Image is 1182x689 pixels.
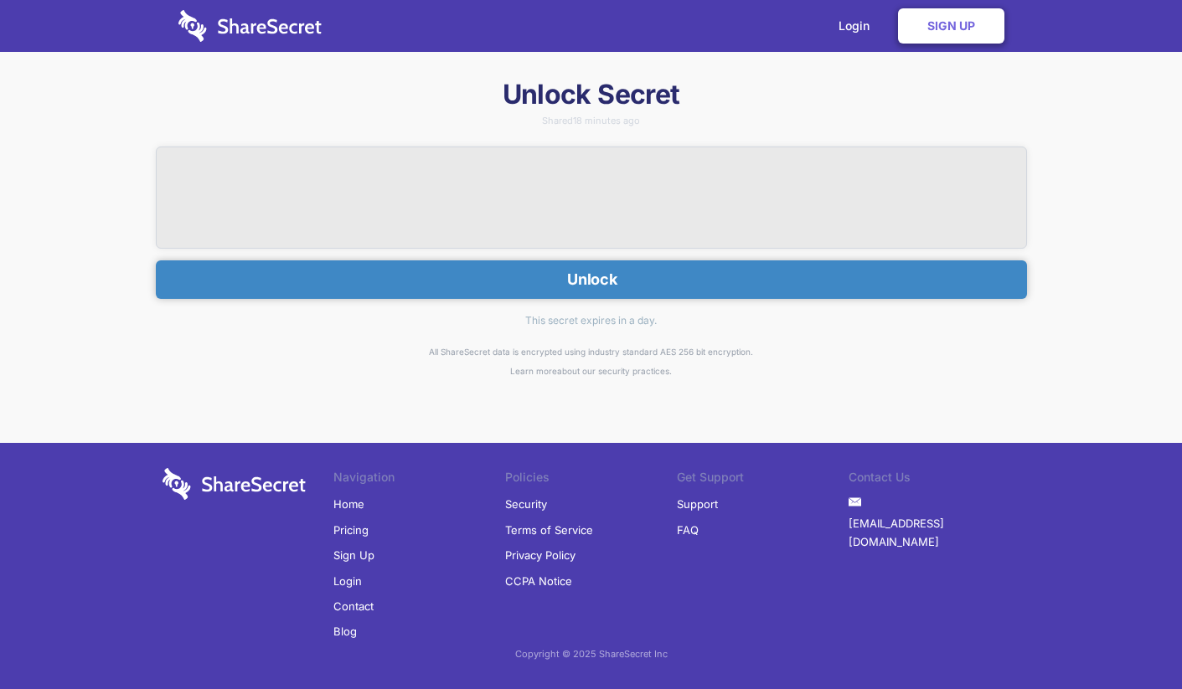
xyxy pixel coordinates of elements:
a: Login [333,568,362,594]
a: Contact [333,594,374,619]
a: [EMAIL_ADDRESS][DOMAIN_NAME] [849,511,1020,555]
a: Terms of Service [505,517,593,542]
a: Pricing [333,517,369,542]
a: Blog [333,619,357,644]
a: CCPA Notice [505,568,572,594]
a: Support [677,491,718,517]
a: FAQ [677,517,699,542]
div: All ShareSecret data is encrypted using industry standard AES 256 bit encryption. about our secur... [156,342,1027,380]
a: Sign Up [898,8,1004,44]
div: This secret expires in a day. [156,299,1027,342]
img: logo-wordmark-white-trans-d4663122ce5f474addd5e946df7df03e33cb6a1c49d2221995e7729f52c070b2.svg [178,10,322,42]
a: Privacy Policy [505,542,576,568]
img: logo-wordmark-white-trans-d4663122ce5f474addd5e946df7df03e33cb6a1c49d2221995e7729f52c070b2.svg [163,468,306,500]
li: Contact Us [849,468,1020,491]
li: Get Support [677,468,849,491]
a: Learn more [510,366,557,376]
li: Navigation [333,468,505,491]
a: Home [333,491,364,517]
div: Shared 18 minutes ago [156,116,1027,126]
button: Unlock [156,260,1027,299]
h1: Unlock Secret [156,77,1027,112]
a: Sign Up [333,542,374,568]
a: Security [505,491,547,517]
li: Policies [505,468,677,491]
